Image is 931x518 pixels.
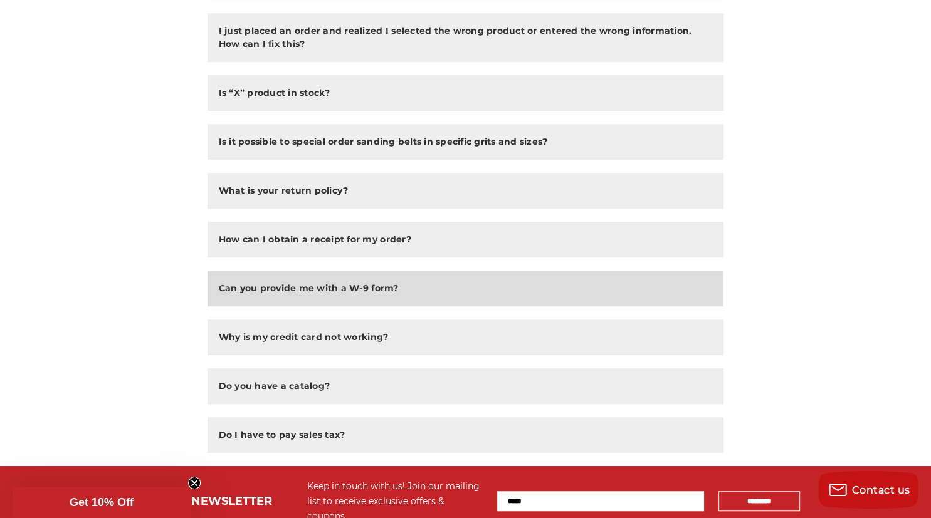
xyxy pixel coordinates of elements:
[188,477,201,489] button: Close teaser
[208,124,724,160] button: Is it possible to special order sanding belts in specific grits and sizes?
[208,368,724,404] button: Do you have a catalog?
[219,86,330,100] h2: Is “X” product in stock?
[852,484,910,496] span: Contact us
[13,487,191,518] div: Get 10% OffClose teaser
[70,496,134,509] span: Get 10% Off
[219,135,548,148] h2: Is it possible to special order sanding belts in specific grits and sizes?
[208,13,724,62] button: I just placed an order and realized I selected the wrong product or entered the wrong information...
[208,271,724,306] button: Can you provide me with a W-9 form?
[208,319,724,355] button: Why is my credit card not working?
[219,380,330,393] h2: Do you have a catalog?
[208,222,724,257] button: How can I obtain a receipt for my order?
[219,233,411,246] h2: How can I obtain a receipt for my order?
[219,24,713,51] h2: I just placed an order and realized I selected the wrong product or entered the wrong information...
[818,471,918,509] button: Contact us
[219,282,399,295] h2: Can you provide me with a W-9 form?
[219,184,349,197] h2: What is your return policy?
[191,494,272,508] span: NEWSLETTER
[208,75,724,111] button: Is “X” product in stock?
[208,417,724,453] button: Do I have to pay sales tax?
[219,331,389,344] h2: Why is my credit card not working?
[208,173,724,209] button: What is your return policy?
[219,428,345,442] h2: Do I have to pay sales tax?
